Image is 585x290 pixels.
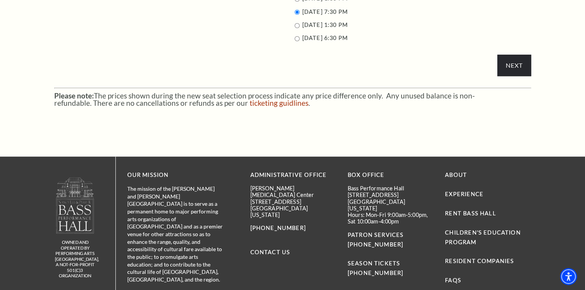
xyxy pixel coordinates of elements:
[250,198,336,205] p: [STREET_ADDRESS]
[295,10,300,15] input: 11/15/2025 7:30 PM
[497,55,531,76] input: Submit button
[54,91,94,100] strong: Please note:
[295,23,300,28] input: 11/16/2025 1:30 PM
[445,172,467,178] a: About
[348,212,433,225] p: Hours: Mon-Fri 9:00am-5:00pm, Sat 10:00am-4:00pm
[302,22,348,28] label: [DATE] 1:30 PM
[127,170,223,180] p: OUR MISSION
[445,229,520,245] a: Children's Education Program
[302,8,348,15] label: [DATE] 7:30 PM
[445,191,483,197] a: Experience
[250,185,336,198] p: [PERSON_NAME][MEDICAL_DATA] Center
[295,36,300,41] input: 11/16/2025 6:30 PM
[250,223,336,233] p: [PHONE_NUMBER]
[348,250,433,278] p: SEASON TICKETS [PHONE_NUMBER]
[445,258,514,264] a: Resident Companies
[445,210,496,217] a: Rent Bass Hall
[250,98,308,107] a: ticketing guidlines - open in a new tab
[348,230,433,250] p: PATRON SERVICES [PHONE_NUMBER]
[55,177,95,233] img: owned and operated by Performing Arts Fort Worth, A NOT-FOR-PROFIT 501(C)3 ORGANIZATION
[54,92,531,107] p: The prices shown during the new seat selection process indicate any price difference only. Any un...
[302,35,348,41] label: [DATE] 6:30 PM
[250,170,336,180] p: Administrative Office
[348,192,433,198] p: [STREET_ADDRESS]
[250,205,336,218] p: [GEOGRAPHIC_DATA][US_STATE]
[348,198,433,212] p: [GEOGRAPHIC_DATA][US_STATE]
[127,185,223,283] p: The mission of the [PERSON_NAME] and [PERSON_NAME][GEOGRAPHIC_DATA] is to serve as a permanent ho...
[560,268,577,285] div: Accessibility Menu
[55,240,95,279] p: owned and operated by Performing Arts [GEOGRAPHIC_DATA], A NOT-FOR-PROFIT 501(C)3 ORGANIZATION
[250,249,290,255] a: Contact Us
[445,277,461,283] a: FAQs
[348,185,433,192] p: Bass Performance Hall
[348,170,433,180] p: BOX OFFICE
